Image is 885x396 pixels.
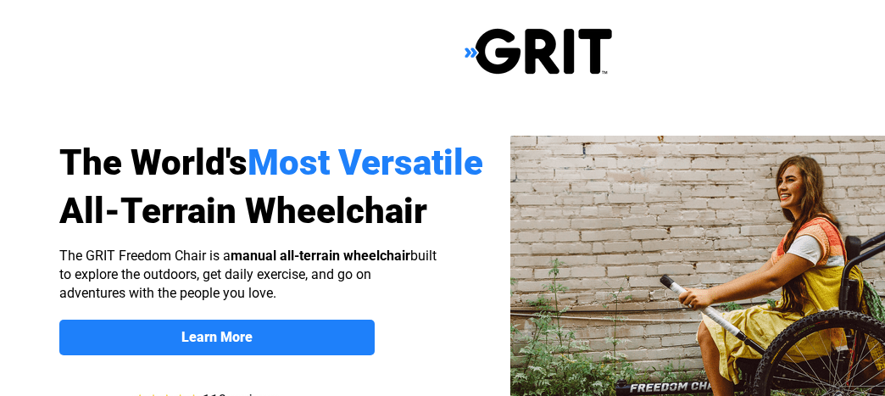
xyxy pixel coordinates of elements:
[248,142,483,183] span: Most Versatile
[181,329,253,345] strong: Learn More
[59,190,427,231] span: All-Terrain Wheelchair
[59,248,437,301] span: The GRIT Freedom Chair is a built to explore the outdoors, get daily exercise, and go on adventur...
[59,320,375,355] a: Learn More
[231,248,410,264] strong: manual all-terrain wheelchair
[59,142,248,183] span: The World's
